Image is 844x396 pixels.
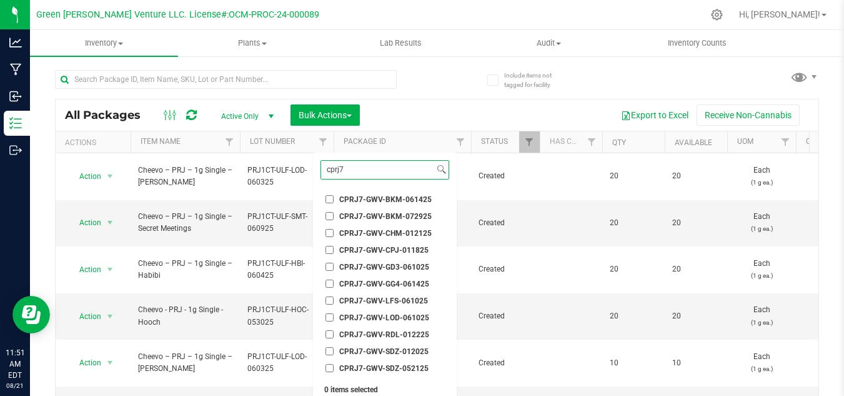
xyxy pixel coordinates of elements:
[735,165,788,188] span: Each
[479,357,532,369] span: Created
[540,131,602,153] th: Has COA
[479,263,532,275] span: Created
[325,229,334,237] input: CPRJ7-GWV-CHM-012125
[610,357,657,369] span: 10
[102,168,118,185] span: select
[102,308,118,325] span: select
[739,9,820,19] span: Hi, [PERSON_NAME]!
[325,330,334,338] input: CPRJ7-GWV-RDL-012225
[247,211,326,235] span: PRJ1CT-ULF-SMT-060925
[610,263,657,275] span: 20
[65,108,153,122] span: All Packages
[138,211,232,235] span: Cheevo – PRJ – 1g Single – Secret Meetings
[9,90,22,103] inline-svg: Inbound
[735,351,788,375] span: Each
[138,258,232,282] span: Cheevo – PRJ – 1g Single – Habibi
[479,310,532,322] span: Created
[610,217,657,229] span: 20
[735,304,788,328] span: Each
[9,117,22,129] inline-svg: Inventory
[326,30,474,56] a: Lab Results
[775,131,796,153] a: Filter
[339,348,429,355] span: CPRJ7-GWV-SDZ-012025
[325,313,334,322] input: CPRJ7-GWV-LOD-061025
[475,38,622,49] span: Audit
[479,217,532,229] span: Created
[6,347,24,381] p: 11:51 AM EDT
[344,137,386,146] a: Package ID
[325,297,334,305] input: CPRJ7-GWV-LFS-061025
[55,70,397,89] input: Search Package ID, Item Name, SKU, Lot or Part Number...
[290,104,360,126] button: Bulk Actions
[30,30,178,56] a: Inventory
[68,354,102,372] span: Action
[247,304,326,328] span: PRJ1CT-ULF-HOC-053025
[102,214,118,231] span: select
[138,351,232,375] span: Cheevo – PRJ – 1g Single – [PERSON_NAME]
[672,357,720,369] span: 10
[339,246,429,254] span: CPRJ7-GWV-CPJ-011825
[675,138,712,147] a: Available
[325,195,334,203] input: CPRJ7-GWV-BKM-061425
[363,38,439,49] span: Lab Results
[30,38,178,49] span: Inventory
[68,308,102,325] span: Action
[672,310,720,322] span: 20
[6,381,24,390] p: 08/21
[737,137,753,146] a: UOM
[339,196,432,203] span: CPRJ7-GWV-BKM-061425
[247,165,326,188] span: PRJ1CT-ULF-LOD-060325
[339,213,432,220] span: CPRJ7-GWV-BKM-072925
[9,36,22,49] inline-svg: Analytics
[325,263,334,271] input: CPRJ7-GWV-GD3-061025
[339,331,429,338] span: CPRJ7-GWV-RDL-012225
[102,261,118,278] span: select
[735,317,788,328] p: (1 g ea.)
[12,296,50,333] iframe: Resource center
[610,170,657,182] span: 20
[475,30,623,56] a: Audit
[325,246,334,254] input: CPRJ7-GWV-CPJ-011825
[339,297,428,305] span: CPRJ7-GWV-LFS-061025
[672,263,720,275] span: 20
[339,314,429,322] span: CPRJ7-GWV-LOD-061025
[672,170,720,182] span: 20
[325,280,334,288] input: CPRJ7-GWV-GG4-061425
[450,131,471,153] a: Filter
[709,9,725,21] div: Manage settings
[339,263,429,271] span: CPRJ7-GWV-GD3-061025
[250,137,295,146] a: Lot Number
[313,131,334,153] a: Filter
[735,176,788,188] p: (1 g ea.)
[247,258,326,282] span: PRJ1CT-ULF-HBI-060425
[247,351,326,375] span: PRJ1CT-ULF-LOD-060325
[102,354,118,372] span: select
[68,168,102,185] span: Action
[138,304,232,328] span: Cheevo - PRJ - 1g Single - Hooch
[321,161,434,179] input: Search
[610,310,657,322] span: 20
[324,385,445,394] div: 0 items selected
[325,364,334,372] input: CPRJ7-GWV-SDZ-052125
[735,223,788,235] p: (1 g ea.)
[141,137,181,146] a: Item Name
[623,30,771,56] a: Inventory Counts
[325,212,334,220] input: CPRJ7-GWV-BKM-072925
[68,261,102,278] span: Action
[339,365,429,372] span: CPRJ7-GWV-SDZ-052125
[651,38,743,49] span: Inventory Counts
[504,71,567,89] span: Include items not tagged for facility
[138,165,232,188] span: Cheevo – PRJ – 1g Single – [PERSON_NAME]
[735,270,788,282] p: (1 g ea.)
[36,9,319,20] span: Green [PERSON_NAME] Venture LLC. License#:OCM-PROC-24-000089
[735,363,788,375] p: (1 g ea.)
[299,110,352,120] span: Bulk Actions
[339,280,429,288] span: CPRJ7-GWV-GG4-061425
[612,138,626,147] a: Qty
[9,63,22,76] inline-svg: Manufacturing
[179,38,325,49] span: Plants
[481,137,508,146] a: Status
[325,347,334,355] input: CPRJ7-GWV-SDZ-012025
[735,258,788,282] span: Each
[582,131,602,153] a: Filter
